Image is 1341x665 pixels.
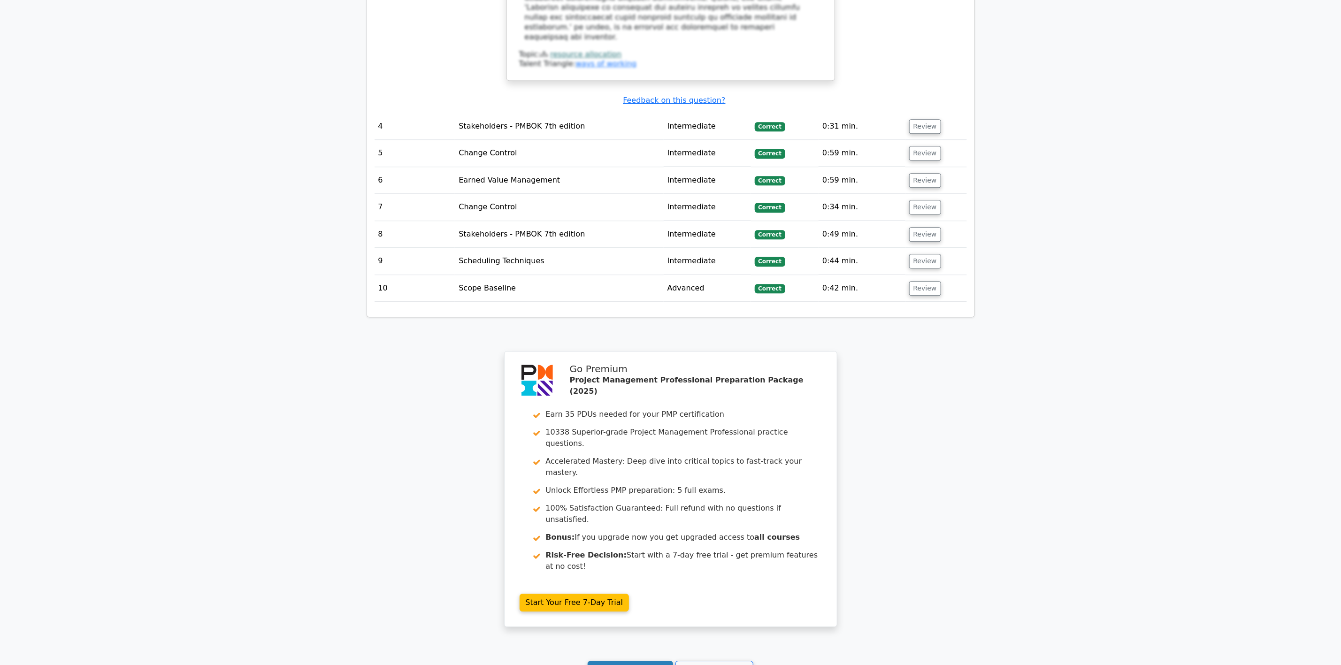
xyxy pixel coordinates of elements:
td: 6 [375,167,455,194]
td: Intermediate [664,167,751,194]
div: Topic: [519,50,822,60]
td: Stakeholders - PMBOK 7th edition [455,113,663,140]
td: Intermediate [664,194,751,221]
a: resource allocation [550,50,621,59]
button: Review [909,227,941,242]
button: Review [909,281,941,296]
td: Change Control [455,140,663,167]
span: Correct [755,122,785,131]
span: Correct [755,203,785,212]
td: Scope Baseline [455,275,663,302]
td: 10 [375,275,455,302]
td: 0:44 min. [819,248,905,275]
a: Feedback on this question? [623,96,725,105]
td: 4 [375,113,455,140]
span: Correct [755,149,785,158]
button: Review [909,254,941,268]
span: Correct [755,284,785,293]
span: Correct [755,176,785,185]
td: Scheduling Techniques [455,248,663,275]
td: Earned Value Management [455,167,663,194]
a: ways of working [575,59,636,68]
td: 0:42 min. [819,275,905,302]
td: Intermediate [664,140,751,167]
a: Start Your Free 7-Day Trial [520,594,629,611]
span: Correct [755,230,785,239]
td: 5 [375,140,455,167]
td: 0:34 min. [819,194,905,221]
td: Advanced [664,275,751,302]
button: Review [909,146,941,161]
button: Review [909,200,941,214]
td: Intermediate [664,248,751,275]
td: Stakeholders - PMBOK 7th edition [455,221,663,248]
td: 7 [375,194,455,221]
td: 0:49 min. [819,221,905,248]
span: Correct [755,257,785,266]
td: Intermediate [664,221,751,248]
td: Change Control [455,194,663,221]
td: 0:59 min. [819,140,905,167]
td: 8 [375,221,455,248]
button: Review [909,173,941,188]
div: Talent Triangle: [519,50,822,69]
td: Intermediate [664,113,751,140]
td: 0:31 min. [819,113,905,140]
td: 9 [375,248,455,275]
button: Review [909,119,941,134]
td: 0:59 min. [819,167,905,194]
